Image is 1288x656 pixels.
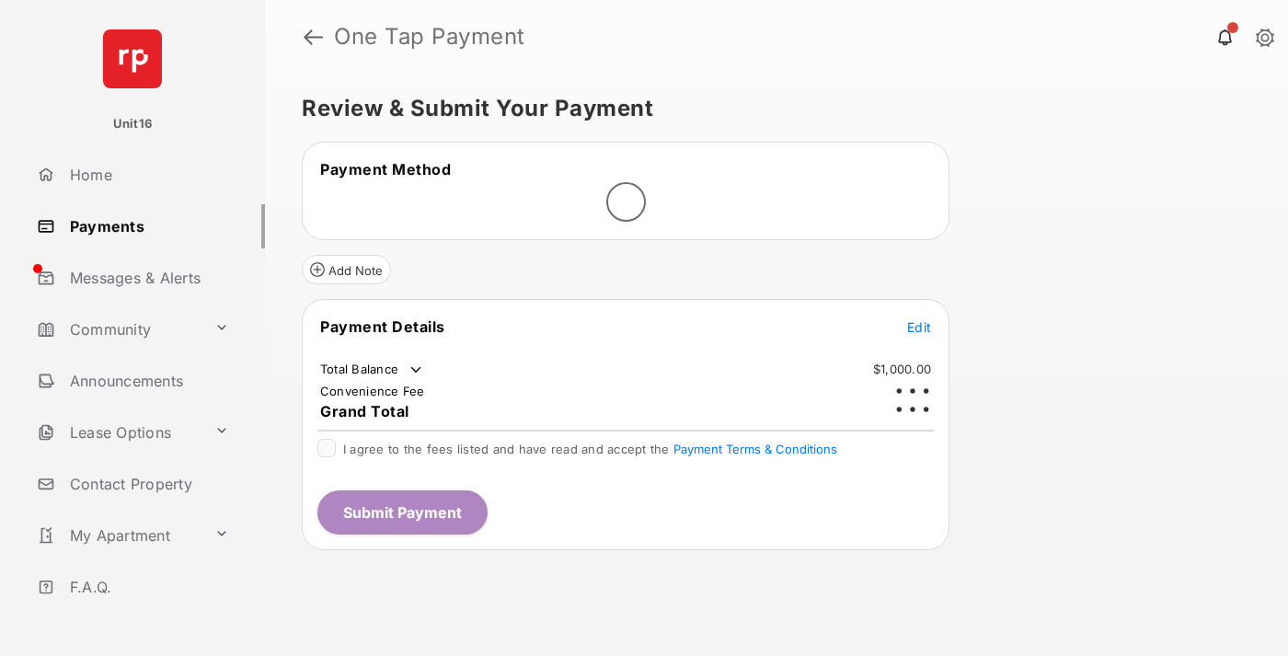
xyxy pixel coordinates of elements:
[29,410,207,455] a: Lease Options
[302,98,1236,120] h5: Review & Submit Your Payment
[907,319,931,335] span: Edit
[343,442,837,456] span: I agree to the fees listed and have read and accept the
[29,462,265,506] a: Contact Property
[302,255,391,284] button: Add Note
[29,204,265,248] a: Payments
[317,490,488,535] button: Submit Payment
[29,359,265,403] a: Announcements
[319,383,426,399] td: Convenience Fee
[103,29,162,88] img: svg+xml;base64,PHN2ZyB4bWxucz0iaHR0cDovL3d3dy53My5vcmcvMjAwMC9zdmciIHdpZHRoPSI2NCIgaGVpZ2h0PSI2NC...
[907,317,931,336] button: Edit
[320,317,445,336] span: Payment Details
[334,26,525,48] strong: One Tap Payment
[872,361,932,377] td: $1,000.00
[113,115,153,133] p: Unit16
[29,153,265,197] a: Home
[29,307,207,351] a: Community
[29,565,265,609] a: F.A.Q.
[319,361,425,379] td: Total Balance
[29,256,265,300] a: Messages & Alerts
[673,442,837,456] button: I agree to the fees listed and have read and accept the
[320,402,409,420] span: Grand Total
[320,160,451,178] span: Payment Method
[29,513,207,558] a: My Apartment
